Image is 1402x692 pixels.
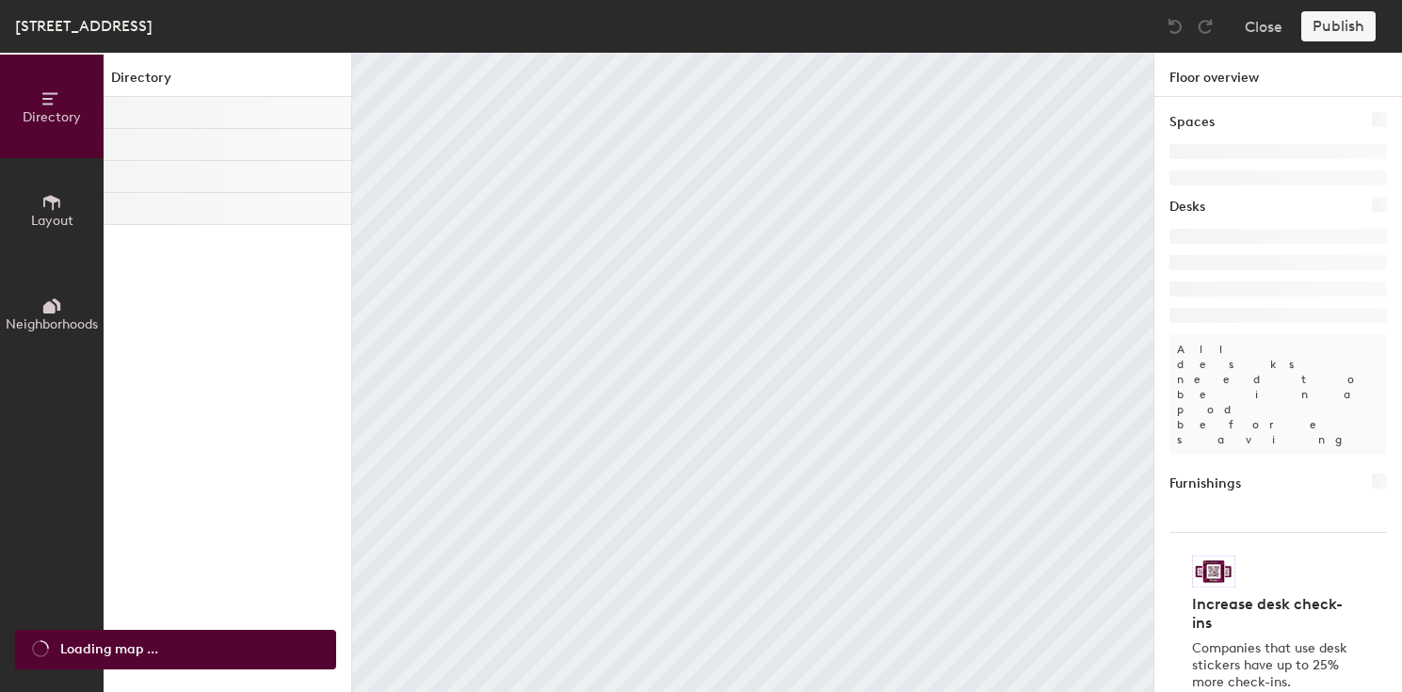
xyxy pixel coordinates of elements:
[31,213,73,229] span: Layout
[1245,11,1282,41] button: Close
[104,68,351,97] h1: Directory
[6,316,98,332] span: Neighborhoods
[23,109,81,125] span: Directory
[1192,640,1353,691] p: Companies that use desk stickers have up to 25% more check-ins.
[1169,197,1205,217] h1: Desks
[1166,17,1184,36] img: Undo
[1192,555,1235,587] img: Sticker logo
[1169,112,1215,133] h1: Spaces
[1169,334,1387,455] p: All desks need to be in a pod before saving
[60,639,158,660] span: Loading map ...
[1196,17,1215,36] img: Redo
[1192,595,1353,633] h4: Increase desk check-ins
[1169,474,1241,494] h1: Furnishings
[1154,53,1402,97] h1: Floor overview
[15,14,153,38] div: [STREET_ADDRESS]
[352,53,1153,692] canvas: Map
